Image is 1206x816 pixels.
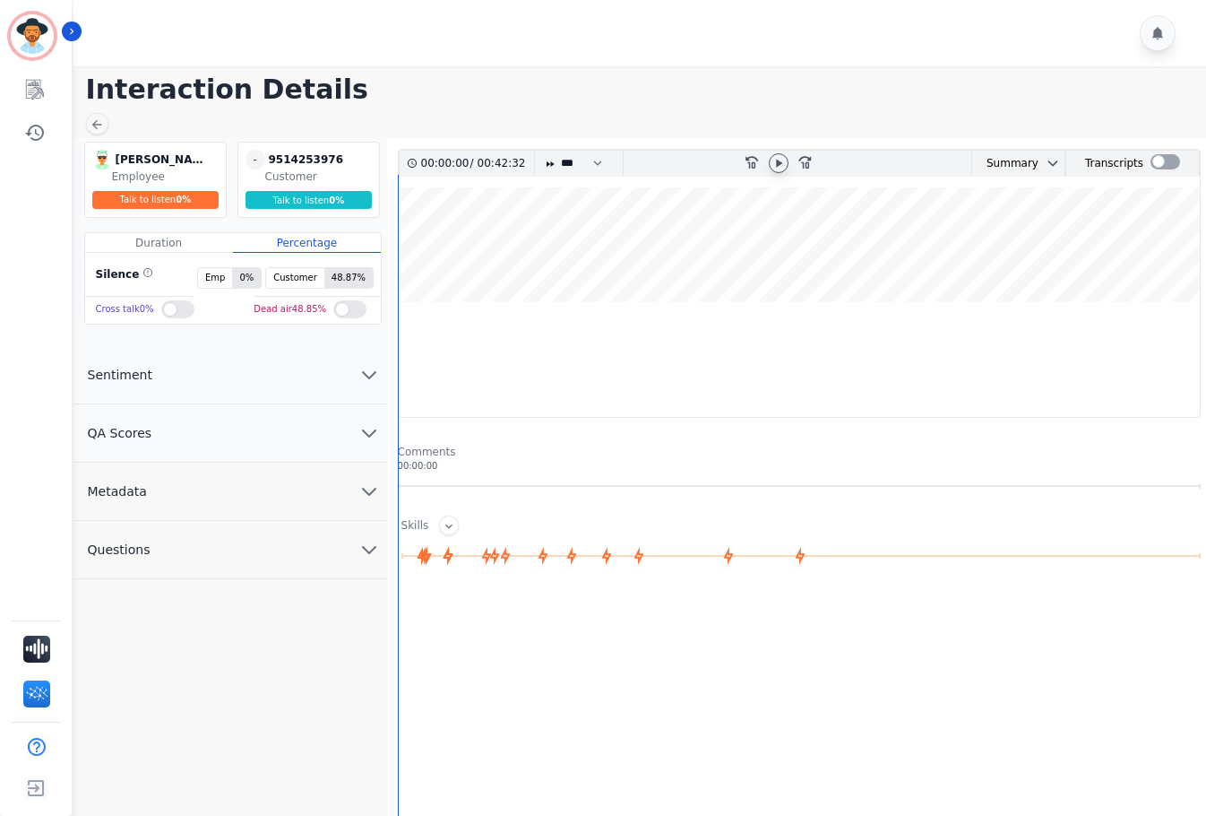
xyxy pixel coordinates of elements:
h1: Interaction Details [86,74,1206,106]
span: - [246,150,265,169]
span: 0 % [176,195,191,204]
div: Duration [85,233,233,253]
button: Questions chevron down [73,521,387,579]
span: Questions [73,541,165,559]
div: 00:42:32 [474,151,523,177]
div: / [421,151,530,177]
button: QA Scores chevron down [73,404,387,463]
svg: chevron down [358,481,380,502]
span: Customer [266,268,324,288]
span: QA Scores [73,424,167,442]
div: 00:00:00 [398,459,1201,473]
svg: chevron down [358,364,380,386]
div: 9514253976 [269,150,358,169]
button: chevron down [1038,156,1060,170]
div: Transcripts [1085,151,1143,177]
div: Silence [92,267,154,289]
button: Metadata chevron down [73,463,387,521]
div: Percentage [233,233,381,253]
img: Bordered avatar [11,14,54,57]
div: Cross talk 0 % [96,297,154,323]
span: 48.87 % [324,268,373,288]
div: Talk to listen [92,191,220,209]
div: Skills [401,518,429,535]
svg: chevron down [358,422,380,444]
span: Metadata [73,482,161,500]
div: [PERSON_NAME] Small [116,150,205,169]
button: Sentiment chevron down [73,346,387,404]
div: Customer [265,169,375,184]
div: Dead air 48.85 % [254,297,326,323]
div: Talk to listen [246,191,373,209]
div: Summary [972,151,1038,177]
div: Employee [112,169,222,184]
span: 0 % [329,195,344,205]
span: 0 % [232,268,261,288]
span: Sentiment [73,366,167,384]
span: Emp [198,268,232,288]
svg: chevron down [358,539,380,560]
svg: chevron down [1046,156,1060,170]
div: Comments [398,445,1201,459]
div: 00:00:00 [421,151,470,177]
